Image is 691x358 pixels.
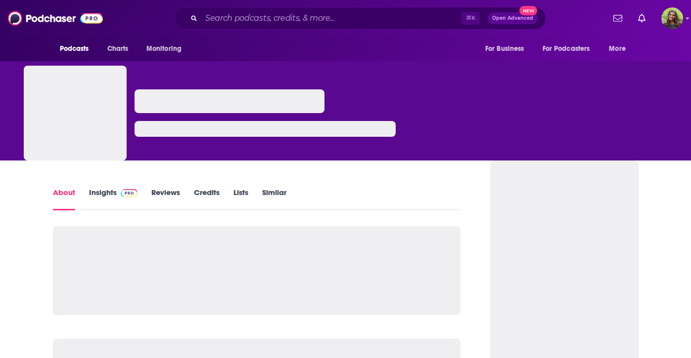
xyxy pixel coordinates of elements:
button: open menu [478,40,537,58]
img: User Profile [661,7,683,29]
button: open menu [139,40,194,58]
a: About [53,188,75,210]
button: Show profile menu [661,7,683,29]
button: open menu [536,40,604,58]
a: Similar [262,188,286,210]
button: open menu [53,40,102,58]
input: Search podcasts, credits, & more... [201,10,461,26]
span: Open Advanced [492,16,533,21]
span: Charts [107,42,129,56]
span: New [519,6,537,15]
img: Podchaser Pro [121,189,138,197]
span: For Podcasters [543,42,590,56]
button: open menu [602,40,638,58]
span: More [609,42,626,56]
a: Credits [194,188,220,210]
a: Lists [233,188,248,210]
span: Monitoring [146,42,182,56]
span: For Business [485,42,524,56]
a: Reviews [151,188,180,210]
a: Charts [101,40,135,58]
button: Open AdvancedNew [488,12,538,24]
span: Podcasts [60,42,89,56]
div: Search podcasts, credits, & more... [174,7,546,30]
a: Show notifications dropdown [609,10,626,27]
span: ⌘ K [461,12,480,25]
img: Podchaser - Follow, Share and Rate Podcasts [8,9,103,28]
span: Logged in as reagan34226 [661,7,683,29]
a: Show notifications dropdown [634,10,649,27]
a: InsightsPodchaser Pro [89,188,138,210]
